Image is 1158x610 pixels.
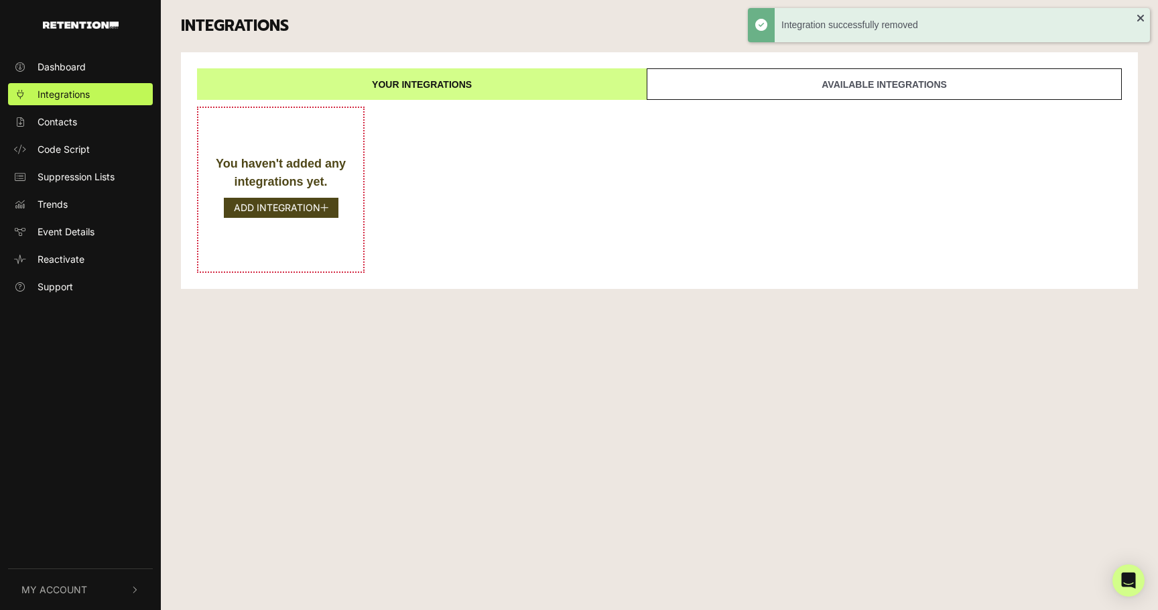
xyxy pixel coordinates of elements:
a: Support [8,276,153,298]
div: Integration successfully removed [781,18,1137,32]
a: Contacts [8,111,153,133]
a: Trends [8,193,153,215]
span: Event Details [38,225,94,239]
span: Contacts [38,115,77,129]
div: Open Intercom Messenger [1112,564,1145,597]
a: Available integrations [647,68,1122,100]
span: Code Script [38,142,90,156]
a: Dashboard [8,56,153,78]
span: Reactivate [38,252,84,266]
a: Event Details [8,221,153,243]
button: My Account [8,569,153,610]
a: Integrations [8,83,153,105]
span: Integrations [38,87,90,101]
span: Suppression Lists [38,170,115,184]
a: Suppression Lists [8,166,153,188]
div: You haven't added any integrations yet. [212,155,350,191]
span: My Account [21,583,87,597]
a: Your integrations [197,68,647,100]
img: Retention.com [43,21,119,29]
span: Support [38,280,73,294]
span: Dashboard [38,60,86,74]
a: Code Script [8,138,153,160]
button: ADD INTEGRATION [224,198,338,218]
span: Trends [38,197,68,211]
a: Reactivate [8,248,153,270]
h3: INTEGRATIONS [181,17,289,36]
